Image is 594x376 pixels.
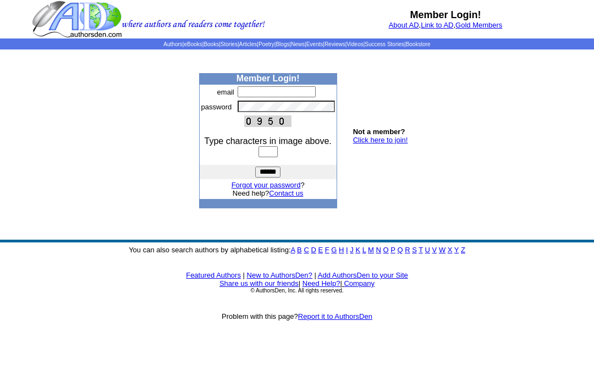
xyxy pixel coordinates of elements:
[365,41,404,47] a: Success Stories
[318,246,323,254] a: E
[461,246,465,254] a: Z
[314,271,316,279] font: |
[311,246,316,254] a: D
[244,115,291,127] img: This Is CAPTCHA Image
[425,246,430,254] a: U
[217,88,234,96] font: email
[406,41,431,47] a: Bookstore
[297,246,302,254] a: B
[237,74,300,83] b: Member Login!
[243,271,245,279] font: |
[250,287,343,294] font: © AuthorsDen, Inc. All rights reserved.
[299,279,300,287] font: |
[339,246,344,254] a: H
[276,41,289,47] a: Blogs
[184,41,202,47] a: eBooks
[129,246,465,254] font: You can also search authors by alphabetical listing:
[186,271,241,279] a: Featured Authors
[353,128,405,136] b: Not a member?
[247,271,312,279] a: New to AuthorsDen?
[376,246,381,254] a: N
[389,21,419,29] a: About AD
[318,271,408,279] a: Add AuthorsDen to your Site
[232,181,305,189] font: ?
[383,246,389,254] a: O
[346,41,363,47] a: Videos
[269,189,303,197] a: Contact us
[353,136,408,144] a: Click here to join!
[304,246,309,254] a: C
[291,41,305,47] a: News
[350,246,354,254] a: J
[344,279,375,287] a: Company
[232,181,301,189] a: Forgot your password
[421,21,453,29] a: Link to AD
[419,246,423,254] a: T
[221,41,238,47] a: Stories
[233,189,304,197] font: Need help?
[397,246,403,254] a: Q
[405,246,410,254] a: R
[355,246,360,254] a: K
[306,41,323,47] a: Events
[454,246,459,254] a: Y
[163,41,430,47] span: | | | | | | | | | | | |
[331,246,337,254] a: G
[222,312,372,320] font: Problem with this page?
[302,279,340,287] a: Need Help?
[163,41,182,47] a: Authors
[432,246,437,254] a: V
[258,41,274,47] a: Poetry
[340,279,375,287] font: |
[204,41,219,47] a: Books
[412,246,417,254] a: S
[324,41,345,47] a: Reviews
[410,9,481,20] b: Member Login!
[362,246,366,254] a: L
[389,21,503,29] font: , ,
[391,246,395,254] a: P
[368,246,374,254] a: M
[291,246,295,254] a: A
[455,21,502,29] a: Gold Members
[325,246,329,254] a: F
[219,279,299,287] a: Share us with our friends
[298,312,372,320] a: Report it to AuthorsDen
[201,103,232,111] font: password
[346,246,348,254] a: I
[439,246,446,254] a: W
[448,246,453,254] a: X
[205,136,332,146] font: Type characters in image above.
[239,41,257,47] a: Articles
